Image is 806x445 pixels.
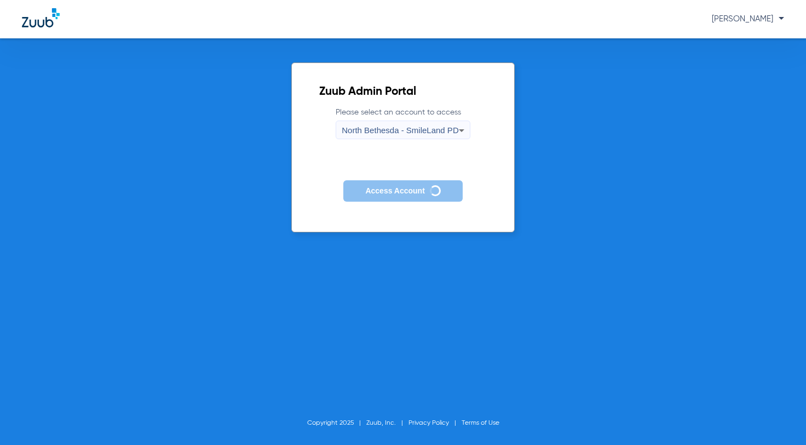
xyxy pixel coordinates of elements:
[462,420,499,426] a: Terms of Use
[342,125,458,135] span: North Bethesda - SmileLand PD
[22,8,60,27] img: Zuub Logo
[712,15,784,23] span: [PERSON_NAME]
[343,180,462,202] button: Access Account
[365,186,424,195] span: Access Account
[319,87,486,98] h2: Zuub Admin Portal
[307,418,366,429] li: Copyright 2025
[751,392,806,445] iframe: Chat Widget
[366,418,408,429] li: Zuub, Inc.
[408,420,449,426] a: Privacy Policy
[336,107,470,139] label: Please select an account to access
